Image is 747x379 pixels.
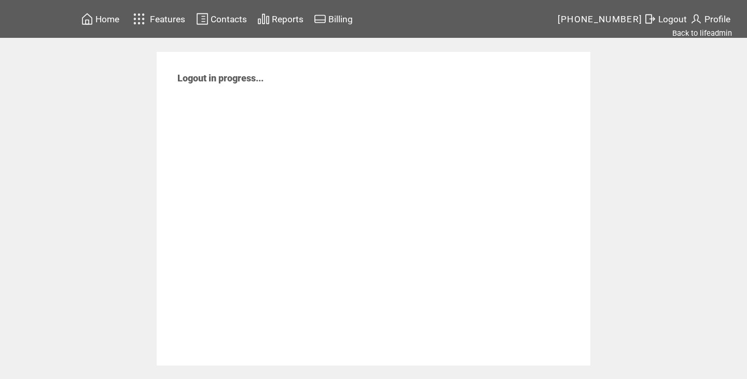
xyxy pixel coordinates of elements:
span: [PHONE_NUMBER] [558,14,643,24]
a: Profile [688,11,732,27]
span: Home [95,14,119,24]
a: Contacts [195,11,248,27]
a: Reports [256,11,305,27]
img: exit.svg [644,12,656,25]
span: Profile [704,14,730,24]
img: features.svg [130,10,148,27]
a: Features [129,9,187,29]
span: Reports [272,14,303,24]
img: home.svg [81,12,93,25]
img: contacts.svg [196,12,209,25]
span: Features [150,14,185,24]
span: Logout in progress... [177,73,264,83]
span: Contacts [211,14,247,24]
span: Billing [328,14,353,24]
a: Billing [312,11,354,27]
span: Logout [658,14,687,24]
a: Back to lifeadmin [672,29,732,38]
img: chart.svg [257,12,270,25]
a: Logout [642,11,688,27]
img: profile.svg [690,12,702,25]
a: Home [79,11,121,27]
img: creidtcard.svg [314,12,326,25]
